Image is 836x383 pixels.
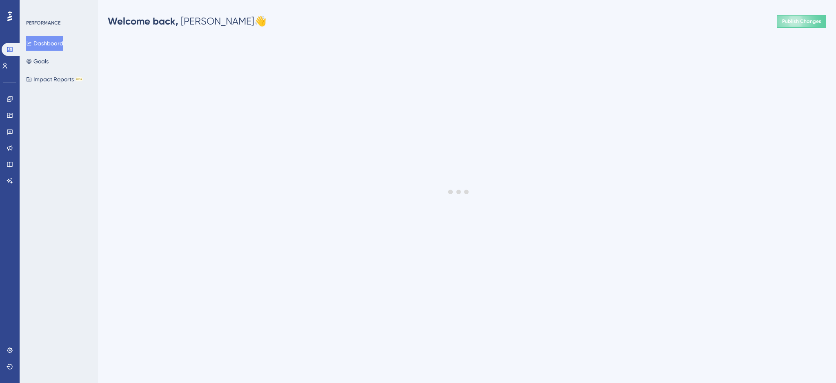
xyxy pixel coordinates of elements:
[108,15,267,28] div: [PERSON_NAME] 👋
[76,77,83,81] div: BETA
[26,20,60,26] div: PERFORMANCE
[108,15,178,27] span: Welcome back,
[26,72,83,87] button: Impact ReportsBETA
[782,18,821,25] span: Publish Changes
[777,15,826,28] button: Publish Changes
[26,54,49,69] button: Goals
[26,36,63,51] button: Dashboard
